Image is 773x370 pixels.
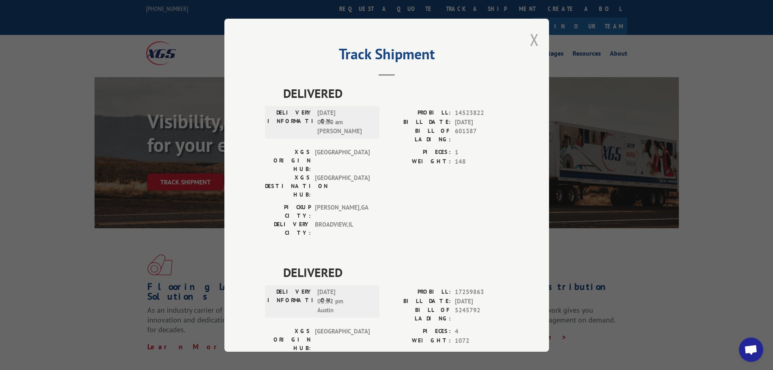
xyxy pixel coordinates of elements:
span: [DATE] [455,117,508,127]
span: [DATE] [455,296,508,306]
label: BILL DATE: [387,117,451,127]
label: DELIVERY INFORMATION: [267,288,313,315]
label: PICKUP CITY: [265,203,311,220]
span: 148 [455,157,508,166]
span: 1 [455,148,508,157]
span: 14523822 [455,108,508,118]
span: BROADVIEW , IL [315,220,370,237]
label: BILL DATE: [387,296,451,306]
div: Open chat [739,338,763,362]
label: PROBILL: [387,108,451,118]
label: PIECES: [387,148,451,157]
span: DELIVERED [283,84,508,102]
label: XGS DESTINATION HUB: [265,173,311,199]
span: 17259863 [455,288,508,297]
span: [GEOGRAPHIC_DATA] [315,327,370,353]
label: BILL OF LADING: [387,306,451,323]
label: WEIGHT: [387,157,451,166]
span: 4 [455,327,508,336]
span: DELIVERED [283,263,508,281]
label: PIECES: [387,327,451,336]
label: XGS ORIGIN HUB: [265,148,311,173]
span: [DATE] 08:00 am [PERSON_NAME] [317,108,372,136]
label: BILL OF LADING: [387,127,451,144]
label: XGS ORIGIN HUB: [265,327,311,353]
label: DELIVERY CITY: [265,220,311,237]
span: [GEOGRAPHIC_DATA] [315,148,370,173]
span: [PERSON_NAME] , GA [315,203,370,220]
label: PROBILL: [387,288,451,297]
span: 1072 [455,336,508,345]
span: 5245792 [455,306,508,323]
label: WEIGHT: [387,336,451,345]
span: [DATE] 02:32 pm Austin [317,288,372,315]
span: 601387 [455,127,508,144]
label: DELIVERY INFORMATION: [267,108,313,136]
h2: Track Shipment [265,48,508,64]
button: Close modal [530,29,539,50]
span: [GEOGRAPHIC_DATA] [315,173,370,199]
